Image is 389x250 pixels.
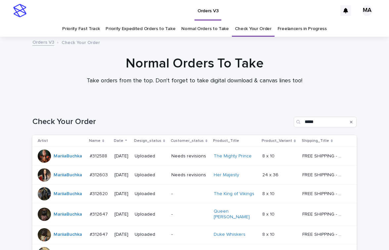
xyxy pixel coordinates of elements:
a: The Mighty Prince [214,153,252,159]
p: - [171,212,209,217]
p: Date [114,137,123,145]
p: Check Your Order [62,38,100,46]
p: Needs revisions [171,153,209,159]
a: Check Your Order [235,21,272,37]
p: FREE SHIPPING - preview in 1-2 business days, after your approval delivery will take 5-10 b.d. [302,190,345,197]
p: [DATE] [114,172,129,178]
p: Shipping_Title [302,137,329,145]
p: FREE SHIPPING - preview in 1-2 business days, after your approval delivery will take 5-10 b.d. [302,152,345,159]
p: [DATE] [114,232,129,237]
p: [DATE] [114,212,129,217]
p: [DATE] [114,191,129,197]
a: MariiaBuchka [54,212,82,217]
p: Customer_status [171,137,204,145]
tr: MariiaBuchka #312647#312647 [DATE]Uploaded-Queen [PERSON_NAME] 8 x 108 x 10 FREE SHIPPING - previ... [32,203,357,226]
p: FREE SHIPPING - preview in 1-2 business days, after your approval delivery will take 5-10 b.d. [302,230,345,237]
a: MariiaBuchka [54,172,82,178]
p: Artist [38,137,48,145]
h1: Normal Orders To Take [32,56,357,71]
a: Priority Expedited Orders to Take [106,21,175,37]
p: [DATE] [114,153,129,159]
p: Product_Variant [262,137,292,145]
p: - [171,191,209,197]
a: The King of Vikings [214,191,254,197]
p: Uploaded [135,232,166,237]
p: FREE SHIPPING - preview in 1-2 business days, after your approval delivery will take 5-10 b.d. [302,210,345,217]
p: Uploaded [135,172,166,178]
p: #312647 [90,210,109,217]
p: - [171,232,209,237]
p: Needs revisions [171,172,209,178]
img: stacker-logo-s-only.png [13,4,26,17]
a: Freelancers in Progress [278,21,327,37]
p: Design_status [134,137,161,145]
p: FREE SHIPPING - preview in 1-2 business days, after your approval delivery will take 5-10 b.d. [302,171,345,178]
p: Product_Title [213,137,239,145]
tr: MariiaBuchka #312620#312620 [DATE]Uploaded-The King of Vikings 8 x 108 x 10 FREE SHIPPING - previ... [32,185,357,203]
a: Orders V3 [32,38,54,46]
a: Priority Fast Track [62,21,100,37]
p: #312647 [90,230,109,237]
a: Queen [PERSON_NAME] [214,209,255,220]
p: Uploaded [135,212,166,217]
p: Uploaded [135,153,166,159]
tr: MariiaBuchka #312647#312647 [DATE]Uploaded-Duke Whiskers 8 x 108 x 10 FREE SHIPPING - preview in ... [32,225,357,244]
p: 8 x 10 [262,210,276,217]
p: 8 x 10 [262,230,276,237]
tr: MariiaBuchka #312588#312588 [DATE]UploadedNeeds revisionsThe Mighty Prince 8 x 108 x 10 FREE SHIP... [32,147,357,166]
tr: MariiaBuchka #312603#312603 [DATE]UploadedNeeds revisionsHer Majesty 24 x 3624 x 36 FREE SHIPPING... [32,166,357,185]
p: #312588 [90,152,108,159]
p: #312620 [90,190,109,197]
p: 8 x 10 [262,152,276,159]
p: 24 x 36 [262,171,280,178]
a: Normal Orders to Take [181,21,229,37]
p: Take orders from the top. Don't forget to take digital download & canvas lines too! [62,77,327,85]
h1: Check Your Order [32,117,291,127]
a: Her Majesty [214,172,239,178]
p: #312603 [90,171,109,178]
p: Uploaded [135,191,166,197]
input: Search [294,117,357,127]
p: Name [89,137,101,145]
a: Duke Whiskers [214,232,245,237]
a: MariiaBuchka [54,191,82,197]
a: MariiaBuchka [54,232,82,237]
div: MA [362,5,372,16]
a: MariiaBuchka [54,153,82,159]
p: 8 x 10 [262,190,276,197]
